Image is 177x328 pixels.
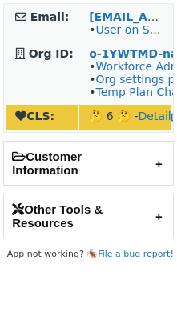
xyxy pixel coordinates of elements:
strong: Org ID: [29,47,74,60]
footer: App not working? 🪳 [3,246,174,262]
h2: Other Tools & Resources [4,194,173,238]
td: 🤔 6 🤔 - [79,105,171,130]
strong: CLS: [15,110,54,122]
a: File a bug report! [98,249,174,259]
strong: Email: [30,10,70,23]
h2: Customer Information [4,142,173,185]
